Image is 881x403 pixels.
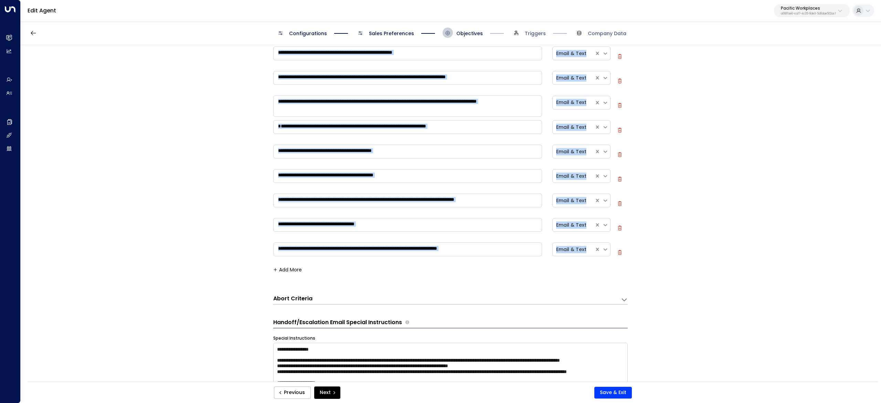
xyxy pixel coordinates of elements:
[405,318,409,327] span: Provide any specific instructions for the content of handoff or escalation emails. These notes gu...
[781,12,836,15] p: a0687ae6-caf7-4c35-8de3-5d0dae502acf
[273,267,302,272] button: Add More
[289,30,327,37] span: Configurations
[273,295,628,304] div: Abort CriteriaDefine the scenarios in which the AI agent should abort or terminate the conversati...
[273,295,312,303] h3: Abort Criteria
[369,30,414,37] span: Sales Preferences
[273,335,315,341] label: Special Instructions
[456,30,483,37] span: Objectives
[588,30,626,37] span: Company Data
[314,386,340,399] button: Next
[781,6,836,10] p: Pacific Workplaces
[525,30,546,37] span: Triggers
[273,318,402,327] h3: Handoff/Escalation Email Special Instructions
[274,386,311,399] button: Previous
[28,7,56,14] a: Edit Agent
[774,4,850,17] button: Pacific Workplacesa0687ae6-caf7-4c35-8de3-5d0dae502acf
[594,387,632,399] button: Save & Exit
